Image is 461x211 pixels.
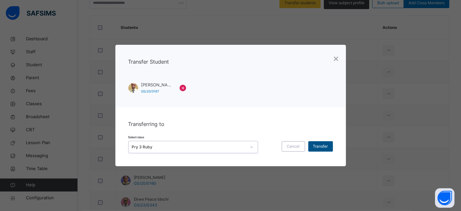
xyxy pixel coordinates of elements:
[128,135,145,139] span: Select class
[333,51,339,65] div: ×
[141,89,160,93] span: GS/20/0167
[128,58,169,65] span: Transfer Student
[128,121,165,127] span: Transferring to
[141,82,173,88] span: [PERSON_NAME]
[181,84,185,92] span: ×
[132,144,246,150] div: Pry 3 Ruby
[435,188,455,208] button: Open asap
[287,143,300,149] span: Cancel
[313,143,328,149] span: Transfer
